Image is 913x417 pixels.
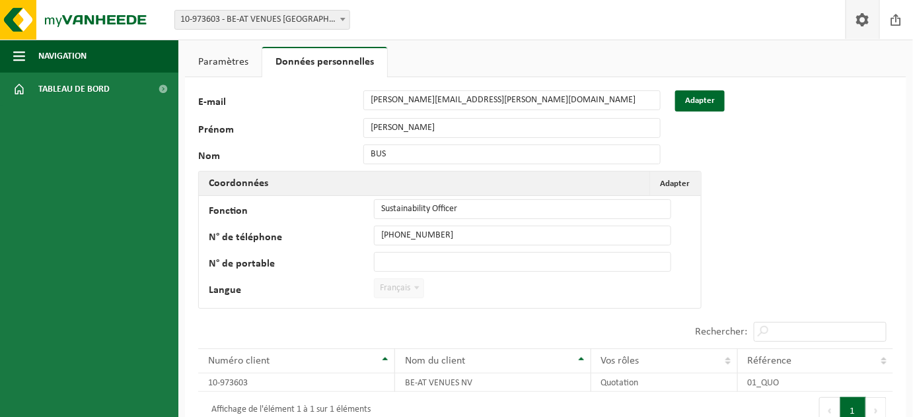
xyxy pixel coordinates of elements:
button: Adapter [649,172,700,195]
label: Rechercher: [695,327,747,338]
span: Adapter [660,179,690,188]
span: Tableau de bord [38,73,110,106]
label: Prénom [198,125,363,138]
td: Quotation [591,373,738,392]
span: Référence [748,356,792,366]
label: N° de portable [209,259,374,272]
label: Langue [209,285,374,298]
span: Nom du client [405,356,465,366]
span: Français [374,278,424,298]
span: 10-973603 - BE-AT VENUES NV - FOREST [175,11,349,29]
td: BE-AT VENUES NV [395,373,591,392]
h2: Coordonnées [199,172,278,195]
a: Paramètres [185,47,262,77]
label: Fonction [209,206,374,219]
td: 01_QUO [738,373,893,392]
label: E-mail [198,97,363,112]
label: N° de téléphone [209,232,374,245]
button: Adapter [675,90,725,112]
span: Vos rôles [601,356,639,366]
span: 10-973603 - BE-AT VENUES NV - FOREST [174,10,350,30]
span: Navigation [38,40,87,73]
span: Numéro client [208,356,270,366]
a: Données personnelles [262,47,387,77]
label: Nom [198,151,363,164]
td: 10-973603 [198,373,395,392]
span: Français [375,279,423,298]
input: E-mail [363,90,661,110]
